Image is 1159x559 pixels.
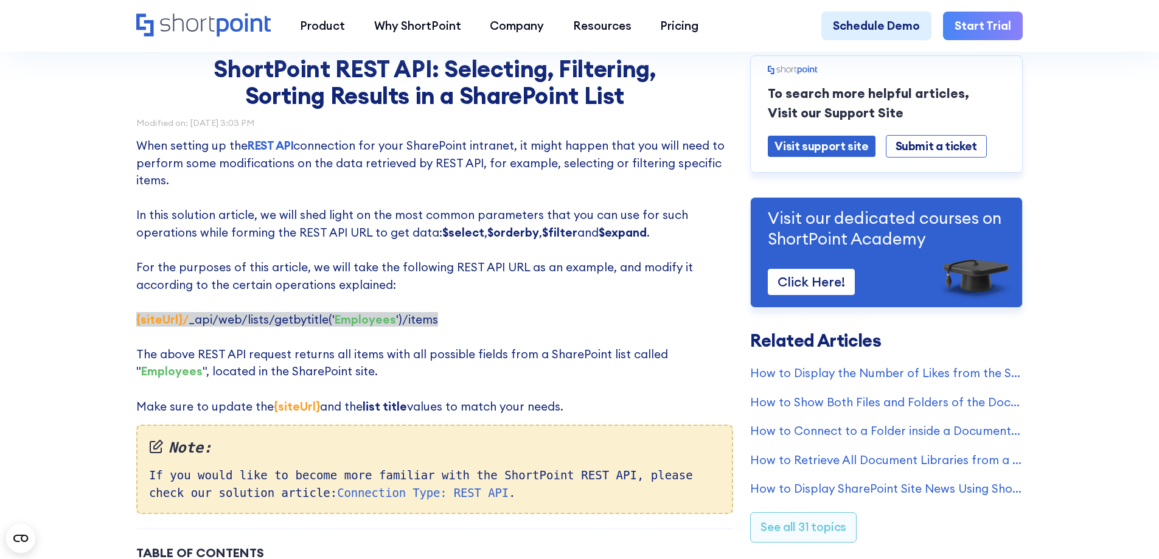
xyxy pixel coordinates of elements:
a: How to Retrieve All Document Libraries from a Site Collection Using ShortPoint Connect [750,451,1023,469]
div: Resources [573,17,632,35]
a: Company [475,12,559,41]
strong: {siteUrl} [274,399,320,414]
h3: Related Articles [750,332,1023,350]
h1: ShortPoint REST API: Selecting, Filtering, Sorting Results in a SharePoint List [206,55,663,109]
a: How to Connect to a Folder inside a Document Library Using REST API [750,422,1023,440]
a: How to Show Both Files and Folders of the Document Library in a ShortPoint Element [750,394,1023,411]
p: When setting up the connection for your SharePoint intranet, it might happen that you will need t... [136,137,733,415]
div: Why ShortPoint [374,17,461,35]
strong: $orderby [487,225,539,240]
iframe: Chat Widget [1098,501,1159,559]
p: To search more helpful articles, Visit our Support Site [768,84,1005,123]
a: Resources [559,12,646,41]
a: Connection Type: REST API [337,486,509,499]
strong: $filter [542,225,577,240]
a: Start Trial [943,12,1023,41]
a: How to Display SharePoint Site News Using ShortPoint REST API Connection Type [750,480,1023,498]
div: If you would like to become more familiar with the ShortPoint REST API, please check our solution... [136,425,733,514]
strong: Employees [335,312,396,327]
a: Schedule Demo [821,12,931,41]
p: Visit our dedicated courses on ShortPoint Academy [768,207,1005,249]
a: See all 31 topics [750,512,857,543]
strong: $expand [599,225,647,240]
a: Home [136,13,271,38]
a: Click Here! [768,269,855,295]
a: Pricing [646,12,714,41]
div: Modified on: [DATE] 3:03 PM [136,119,733,127]
strong: list title [363,399,407,414]
span: ‍ _api/web/lists/getbytitle(' ')/items [136,312,438,327]
a: Why ShortPoint [360,12,476,41]
a: How to Display the Number of Likes from the SharePoint List Items [750,364,1023,382]
strong: Employees [141,364,203,378]
strong: $select [442,225,484,240]
a: Submit a ticket [886,135,987,158]
a: Visit support site [768,136,875,157]
button: Open CMP widget [6,524,35,553]
div: Product [300,17,345,35]
a: Product [285,12,360,41]
em: Note: [149,437,720,459]
div: Pricing [660,17,698,35]
a: REST API [248,138,293,153]
strong: {siteUrl}/ [136,312,189,327]
div: Company [490,17,544,35]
